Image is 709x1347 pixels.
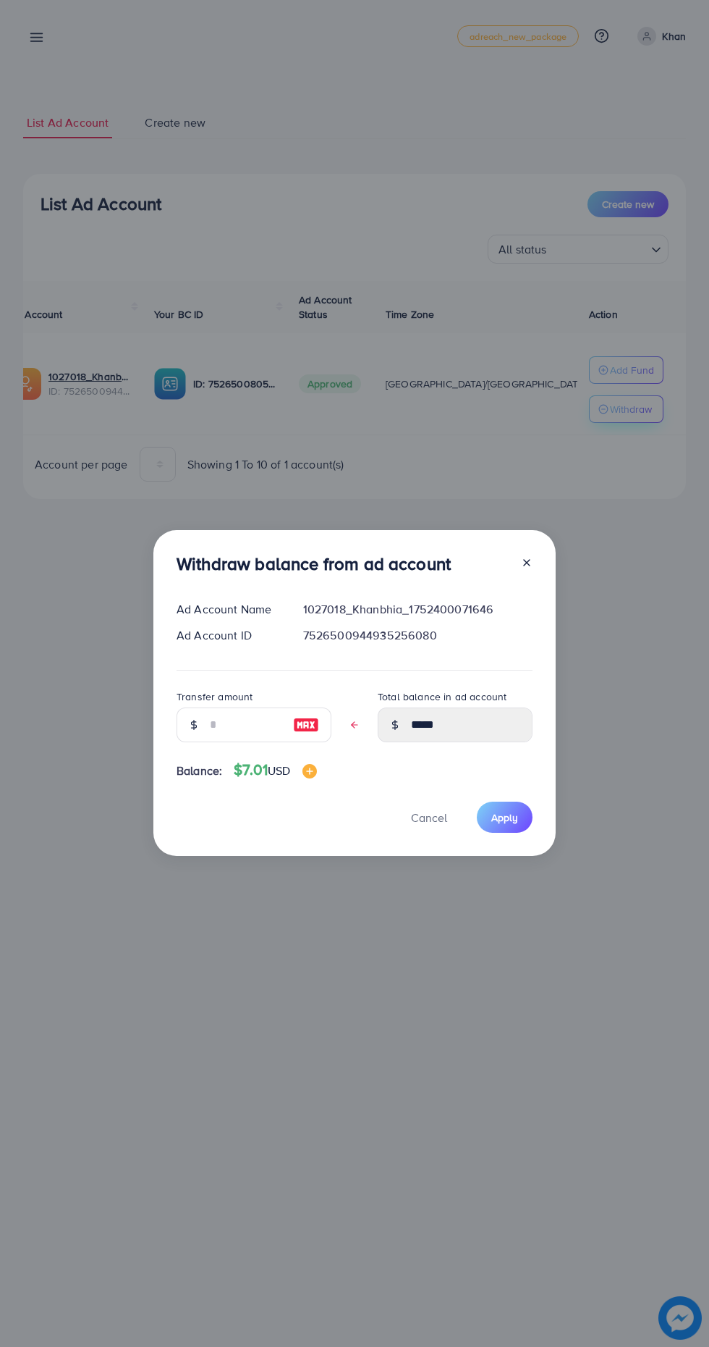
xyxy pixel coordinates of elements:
img: image [302,764,317,779]
div: Ad Account Name [165,601,292,618]
img: image [293,716,319,734]
span: Apply [491,810,518,825]
div: Ad Account ID [165,627,292,644]
span: Cancel [411,810,447,826]
button: Apply [477,802,532,833]
h3: Withdraw balance from ad account [177,553,451,574]
label: Total balance in ad account [378,689,506,704]
div: 7526500944935256080 [292,627,544,644]
span: Balance: [177,763,222,779]
span: USD [268,763,290,779]
div: 1027018_Khanbhia_1752400071646 [292,601,544,618]
button: Cancel [393,802,465,833]
label: Transfer amount [177,689,252,704]
h4: $7.01 [234,761,316,779]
